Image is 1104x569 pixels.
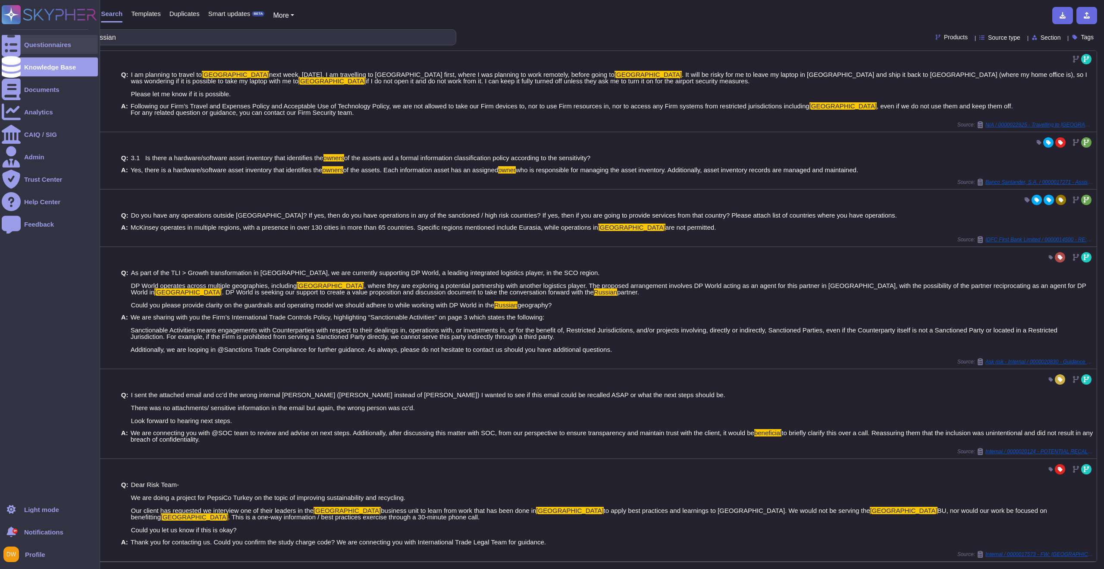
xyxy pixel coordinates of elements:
mark: beneficial [754,429,781,436]
a: CAIQ / SIG [2,125,98,144]
mark: [GEOGRAPHIC_DATA] [615,71,682,78]
span: Source: [957,448,1093,455]
span: , where they are exploring a potential partnership with another logistics player. The proposed ar... [131,282,1086,296]
span: Source: [957,236,1093,243]
span: Source type [988,35,1020,41]
span: . This is a one-way information / best practices exercise through a 30-minute phone call. Could y... [131,513,480,534]
mark: [GEOGRAPHIC_DATA] [314,507,381,514]
div: Knowledge Base [24,64,76,70]
mark: owners [323,154,344,161]
input: Search a question or template... [34,30,447,45]
b: Q: [121,269,129,308]
mark: [GEOGRAPHIC_DATA] [202,71,269,78]
a: Documents [2,80,98,99]
b: A: [121,430,128,443]
b: Q: [121,392,129,424]
span: , even if we do not use them and keep them off. For any related question or guidance, you can con... [131,102,1013,116]
img: user [3,547,19,562]
span: . It will be risky for me to leave my laptop in [GEOGRAPHIC_DATA] and ship it back to [GEOGRAPHIC... [131,71,1087,85]
mark: [GEOGRAPHIC_DATA] [297,282,364,289]
span: Profile [25,551,45,558]
a: Feedback [2,215,98,234]
span: Internal / 0000017573 - FW: [GEOGRAPHIC_DATA] [985,552,1093,557]
span: Duplicates [169,10,200,17]
span: to briefly clarify this over a call. Reassuring them that the inclusion was unintentional and did... [131,429,1093,443]
span: Internal / 0000020124 - POTENTIAL RECALL EMAIL [985,449,1093,454]
mark: owner [498,166,516,174]
mark: [GEOGRAPHIC_DATA] [870,507,937,514]
span: 3.1 Is there a hardware/software asset inventory that identifies the [131,154,323,161]
span: Source: [957,179,1093,186]
span: who is responsible for managing the asset inventory. Additionally, asset inventory records are ma... [516,166,858,174]
b: A: [121,539,128,545]
div: Admin [24,154,44,160]
span: Source: [957,121,1093,128]
b: Q: [121,155,129,161]
div: 9+ [13,528,18,534]
mark: [GEOGRAPHIC_DATA] [161,513,228,521]
span: next week, [DATE]. I am travelling to [GEOGRAPHIC_DATA] first, where I was planning to work remot... [269,71,615,78]
mark: [GEOGRAPHIC_DATA] [298,77,366,85]
div: Questionnaires [24,41,71,48]
div: BETA [252,11,264,16]
span: if I do not open it and do not work from it. I can keep it fully turned off unless they ask me to... [131,77,750,98]
span: Tags [1081,34,1094,40]
span: are not permitted. [665,224,716,231]
span: geography? [517,301,552,309]
span: Thank you for contacting us. Could you confirm the study charge code? We are connecting you with ... [131,538,546,546]
span: Source: [957,551,1093,558]
a: Analytics [2,102,98,121]
span: to apply best practices and learnings to [GEOGRAPHIC_DATA]. We would not be serving the [604,507,870,514]
span: BU, nor would our work be focused on benefitting [131,507,1047,521]
button: user [2,545,25,564]
span: Following our Firm’s Travel and Expenses Policy and Acceptable Use of Technology Policy, we are n... [131,102,809,110]
span: Ask risk - Internal / 0000020830 - Guidance on Operating Model for TLI client in [GEOGRAPHIC_DATA] [985,359,1093,364]
div: Help Center [24,199,60,205]
b: Q: [121,481,129,533]
span: I am planning to travel to [131,71,202,78]
div: Analytics [24,109,53,115]
span: of the assets and a formal information classification policy according to the sensitivity? [344,154,590,161]
div: CAIQ / SIG [24,131,57,138]
mark: [GEOGRAPHIC_DATA] [154,288,222,296]
b: A: [121,167,128,173]
mark: [GEOGRAPHIC_DATA] [598,224,665,231]
span: . DP World is seeking our support to create a value proposition and discussion document to take t... [222,288,593,296]
span: We are sharing with you the Firm’s International Trade Controls Policy, highlighting “Sanctionabl... [131,313,1057,353]
a: Knowledge Base [2,57,98,76]
span: Smart updates [208,10,251,17]
b: A: [121,103,128,116]
span: Notifications [24,529,63,535]
mark: owners [322,166,343,174]
mark: Russian [494,301,517,309]
span: IDFC First Bank Limited / 0000014500 - RE: [EXT]McKinsey TPRM Form A [985,237,1093,242]
span: Products [944,34,968,40]
span: Banco Santander, S.A. / 0000017271 - Assistance Required: Santander Form Completion [985,180,1093,185]
b: A: [121,314,128,353]
span: Source: [957,358,1093,365]
span: We are connecting you with @SOC team to review and advise on next steps. Additionally, after disc... [131,429,754,436]
div: Documents [24,86,60,93]
span: More [273,12,289,19]
div: Trust Center [24,176,62,183]
span: Yes, there is a hardware/software asset inventory that identifies the [131,166,323,174]
a: Trust Center [2,170,98,189]
span: Section [1041,35,1061,41]
span: As part of the TLI > Growth transformation in [GEOGRAPHIC_DATA], we are currently supporting DP W... [131,269,600,289]
mark: [GEOGRAPHIC_DATA] [809,102,877,110]
span: Dear Risk Team- We are doing a project for PepsiCo Turkey on the topic of improving sustainabilit... [131,481,406,514]
div: Light mode [24,506,59,513]
mark: Russian [594,288,617,296]
b: Q: [121,212,129,218]
a: Admin [2,147,98,166]
span: Templates [131,10,160,17]
span: Do you have any operations outside [GEOGRAPHIC_DATA]? If yes, then do you have operations in any ... [131,212,897,219]
div: Feedback [24,221,54,228]
a: Help Center [2,192,98,211]
span: business unit to learn from work that has been done in [381,507,536,514]
button: More [273,10,294,21]
span: N/A / 0000022925 - Travelling to [GEOGRAPHIC_DATA] [985,122,1093,127]
span: Search [101,10,122,17]
a: Questionnaires [2,35,98,54]
span: McKinsey operates in multiple regions, with a presence in over 130 cities in more than 65 countri... [131,224,598,231]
